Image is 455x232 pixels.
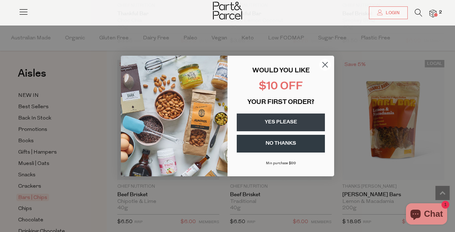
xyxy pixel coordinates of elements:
[266,161,296,165] span: Min purchase $99
[213,2,242,20] img: Part&Parcel
[237,135,325,153] button: NO THANKS
[369,6,408,19] a: Login
[437,9,444,16] span: 2
[237,114,325,131] button: YES PLEASE
[319,59,331,71] button: Close dialog
[259,81,303,92] span: $10 OFF
[429,10,437,17] a: 2
[247,99,314,106] span: YOUR FIRST ORDER?
[384,10,400,16] span: Login
[404,203,449,226] inbox-online-store-chat: Shopify online store chat
[252,68,310,74] span: WOULD YOU LIKE
[121,56,227,176] img: 43fba0fb-7538-40bc-babb-ffb1a4d097bc.jpeg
